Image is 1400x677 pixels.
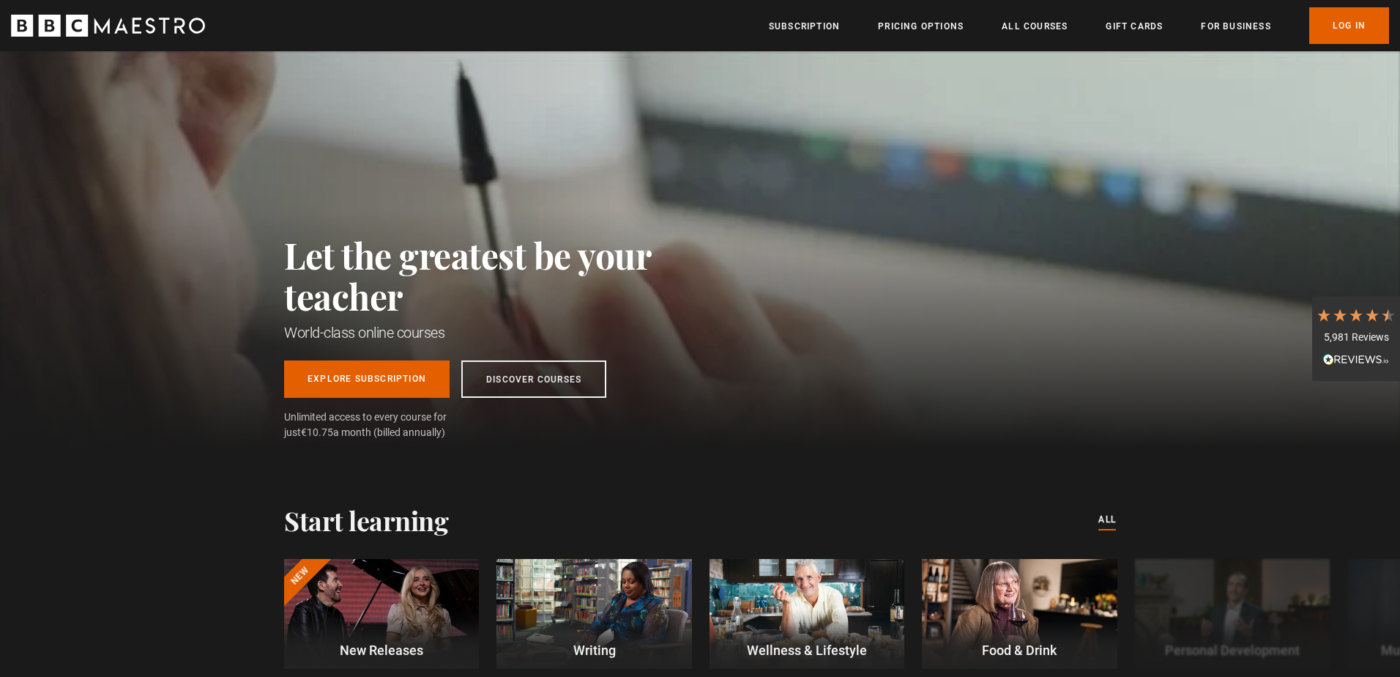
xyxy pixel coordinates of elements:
a: Explore Subscription [284,360,450,398]
nav: Primary [769,7,1389,44]
a: Food & Drink [922,559,1117,669]
a: Discover Courses [461,360,606,398]
a: For business [1201,19,1270,34]
svg: BBC Maestro [11,15,205,37]
a: Writing [496,559,691,669]
h2: Let the greatest be your teacher [284,234,716,317]
span: Unlimited access to every course for just a month (billed annually) [284,410,482,440]
a: Wellness & Lifestyle [710,559,904,669]
img: REVIEWS.io [1323,354,1389,364]
h2: Start learning [284,505,448,536]
h1: World-class online courses [284,322,716,343]
div: 5,981 ReviewsRead All Reviews [1312,296,1400,381]
div: 4.7 Stars [1316,307,1396,323]
a: Log In [1309,7,1389,44]
a: Subscription [769,19,840,34]
a: All [1098,512,1116,528]
a: Gift Cards [1106,19,1163,34]
a: New New Releases [284,559,479,669]
div: Read All Reviews [1316,352,1396,370]
div: 5,981 Reviews [1316,330,1396,345]
a: Personal Development [1135,559,1330,669]
span: €10.75 [301,426,333,438]
a: Pricing Options [878,19,964,34]
a: All Courses [1002,19,1068,34]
